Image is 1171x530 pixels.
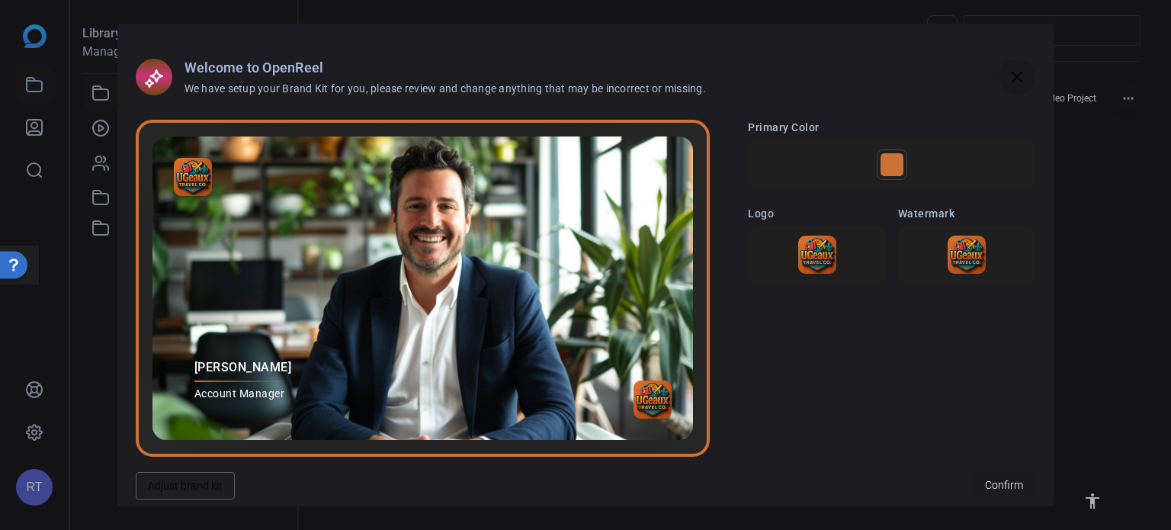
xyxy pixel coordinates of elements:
[907,236,1026,274] img: Watermark
[757,236,876,274] img: Logo
[748,120,1035,136] h3: Primary Color
[973,472,1035,499] button: Confirm
[184,57,706,78] h2: Welcome to OpenReel
[194,358,292,377] span: [PERSON_NAME]
[898,206,1035,222] h3: Watermark
[184,82,706,97] h3: We have setup your Brand Kit for you, please review and change anything that may be incorrect or ...
[1008,68,1026,86] mat-icon: close
[152,137,694,440] img: Preview image
[194,386,292,402] span: Account Manager
[136,472,235,499] button: Adjust brand kit
[748,206,885,222] h3: Logo
[148,471,223,500] span: Adjust brand kit
[985,477,1023,493] span: Confirm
